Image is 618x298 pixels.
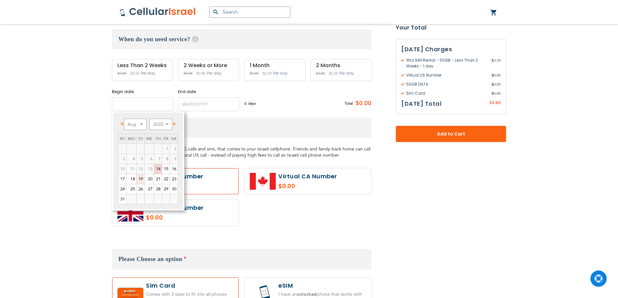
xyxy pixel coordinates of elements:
span: 8 [162,154,170,164]
span: Monday [128,136,135,142]
span: Per day [339,70,354,76]
span: A local number with INCOMING calls and sms, that comes to your Israeli cellphone. Friends and fam... [112,146,370,158]
strong: Your Total [396,23,506,32]
span: $5.00 [117,71,126,76]
span: Next [173,122,176,125]
a: 16 [170,164,178,174]
span: Per day [141,70,155,76]
select: Select month [124,119,147,130]
a: 31 [118,194,126,204]
span: Please Choose an option [118,256,182,262]
span: $3.00 [197,71,205,76]
a: Prev [119,120,127,128]
span: 9 [170,154,178,164]
span: 1 [162,144,170,154]
button: Add to Cart [396,126,506,142]
a: 29 [162,184,170,194]
span: $4.30 [184,71,192,76]
span: Sim Card [401,90,491,96]
span: $ [491,72,494,78]
div: 1 Month [250,63,300,68]
span: 6 [145,154,154,164]
span: $3.00 [250,71,259,76]
span: $ [491,57,494,63]
a: 20 [145,174,154,184]
span: Add to Cart [417,131,485,137]
span: $ [491,90,494,96]
span: Sunday [120,136,125,142]
span: Wednesday [146,136,152,142]
a: 27 [145,184,154,194]
span: 2 [170,144,178,154]
a: 26 [137,184,144,194]
span: 3 [118,154,126,164]
a: 23 [170,174,178,184]
a: 15 [162,164,170,174]
span: Saturday [171,136,176,142]
a: Next [169,120,177,128]
div: 2 Weeks or More [184,63,234,68]
h3: When do you need service? [112,29,371,49]
a: 21 [154,174,162,184]
label: Begin date [112,89,173,95]
span: 3.50 [491,57,501,69]
span: days [248,101,256,106]
span: 50GB DATA [401,81,491,87]
span: Per day [207,70,222,76]
span: Prev [120,122,123,125]
span: Xtra SIM Rental - 50GB - Less Than 2 Weeks - 1 day [401,57,491,69]
span: Tuesday [138,136,143,142]
span: $2.10 [329,71,338,76]
span: 3.50 [492,100,501,105]
span: 0.00 [491,72,501,78]
h3: [DATE] Total [401,99,442,109]
span: Thursday [155,136,161,142]
a: 25 [127,184,136,194]
a: 28 [154,184,162,194]
span: Virtual US Number [401,72,491,78]
span: $ [489,100,492,106]
span: 4 [127,154,136,164]
span: $0.00 [353,99,371,108]
span: Per day [273,70,288,76]
a: 24 [118,184,126,194]
label: End date [178,89,239,95]
a: 18 [127,174,136,184]
input: Search [209,6,290,18]
a: 17 [118,174,126,184]
span: 13 [145,164,154,174]
span: Total [345,101,353,106]
a: 30 [170,184,178,194]
a: 22 [162,174,170,184]
a: 14 [154,164,162,174]
span: Help [192,36,199,42]
select: Select year [150,119,172,130]
input: MM/DD/YYYY [178,97,239,111]
span: $2.10 [263,71,272,76]
span: $3.50 [130,71,139,76]
span: 5 [137,154,144,164]
div: Less Than 2 Weeks [117,63,167,68]
span: 10 [118,164,126,174]
h3: [DATE] Charges [401,44,501,54]
a: 19 [137,174,144,184]
span: 0.00 [491,90,501,96]
span: 0 [244,101,248,106]
img: Cellular Israel Logo [119,7,196,17]
span: 11 [127,164,136,174]
span: $ [491,81,494,87]
div: 2 Months [316,63,366,68]
span: $3.00 [316,71,325,76]
span: 7 [154,154,162,164]
span: 12 [137,164,144,174]
input: MM/DD/YYYY [112,97,173,111]
span: 0.00 [491,81,501,87]
span: Friday [164,136,168,142]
